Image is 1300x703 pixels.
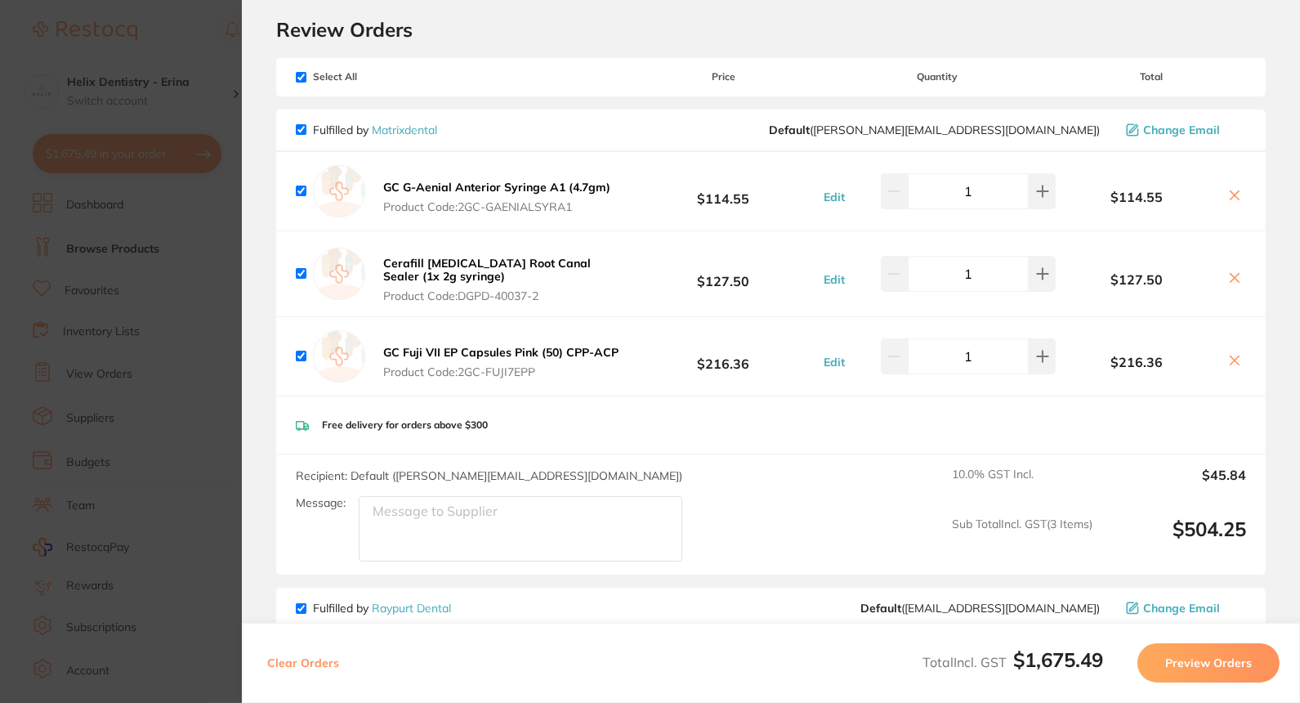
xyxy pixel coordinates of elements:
b: $114.55 [1056,190,1217,204]
b: $127.50 [1056,272,1217,287]
span: 10.0 % GST Incl. [952,468,1092,504]
span: Total [1056,71,1246,83]
p: Fulfilled by [313,123,437,137]
b: GC G-Aenial Anterior Syringe A1 (4.7gm) [383,180,610,195]
button: Cerafill [MEDICAL_DATA] Root Canal Sealer (1x 2g syringe) Product Code:DGPD-40037-2 [378,256,628,303]
button: Edit [819,355,850,369]
output: $45.84 [1106,468,1246,504]
span: peter@matrixdental.com.au [769,123,1100,137]
button: Change Email [1121,601,1246,616]
span: orders@raypurtdental.com.au [860,602,1100,615]
button: GC Fuji VII EP Capsules Pink (50) CPP-ACP Product Code:2GC-FUJI7EPP [378,345,623,379]
p: Fulfilled by [313,602,451,615]
b: $216.36 [1056,355,1217,369]
span: Quantity [819,71,1057,83]
span: Total Incl. GST [923,654,1103,670]
h2: Review Orders [276,17,1266,42]
a: Raypurt Dental [372,601,451,616]
b: $1,675.49 [1013,647,1103,672]
img: empty.jpg [313,330,365,383]
button: Edit [819,190,850,204]
a: Matrixdental [372,123,437,137]
p: Free delivery for orders above $300 [322,419,488,431]
b: Default [769,123,810,137]
span: Change Email [1143,123,1220,137]
label: Message: [296,496,346,510]
b: Default [860,601,901,616]
button: GC G-Aenial Anterior Syringe A1 (4.7gm) Product Code:2GC-GAENIALSYRA1 [378,180,615,214]
span: Select All [296,71,459,83]
button: Change Email [1121,123,1246,137]
b: $114.55 [628,176,819,206]
img: empty.jpg [313,248,365,300]
output: $504.25 [1106,517,1246,562]
span: Change Email [1143,602,1220,615]
button: Edit [819,272,850,287]
b: $216.36 [628,342,819,372]
button: Preview Orders [1137,643,1280,683]
span: Product Code: DGPD-40037-2 [383,289,623,302]
span: Product Code: 2GC-GAENIALSYRA1 [383,200,610,213]
b: GC Fuji VII EP Capsules Pink (50) CPP-ACP [383,345,619,360]
span: Recipient: Default ( [PERSON_NAME][EMAIL_ADDRESS][DOMAIN_NAME] ) [296,468,682,483]
span: Product Code: 2GC-FUJI7EPP [383,365,619,378]
img: empty.jpg [313,165,365,217]
b: Cerafill [MEDICAL_DATA] Root Canal Sealer (1x 2g syringe) [383,256,591,284]
b: $127.50 [628,258,819,289]
span: Price [628,71,819,83]
button: Clear Orders [262,643,344,683]
span: Sub Total Incl. GST ( 3 Items) [952,517,1092,562]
